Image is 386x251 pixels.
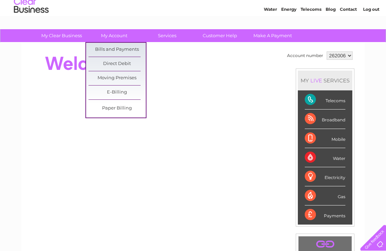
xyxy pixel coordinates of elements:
[14,18,49,39] img: logo.png
[305,110,345,129] div: Broadband
[305,148,345,167] div: Water
[244,29,301,42] a: Make A Payment
[191,29,249,42] a: Customer Help
[300,238,350,250] a: .
[89,43,146,57] a: Bills and Payments
[301,30,321,35] a: Telecoms
[30,4,358,34] div: Clear Business is a trading name of Verastar Limited (registered in [GEOGRAPHIC_DATA] No. 3667643...
[305,90,345,110] div: Telecoms
[89,57,146,71] a: Direct Debit
[86,29,143,42] a: My Account
[305,186,345,205] div: Gas
[255,3,303,12] a: 0333 014 3131
[89,86,146,99] a: E-Billing
[305,167,345,186] div: Electricity
[326,30,336,35] a: Blog
[139,29,196,42] a: Services
[89,102,146,115] a: Paper Billing
[33,29,90,42] a: My Clear Business
[285,50,325,62] td: Account number
[298,71,352,90] div: MY SERVICES
[89,71,146,85] a: Moving Premises
[305,205,345,224] div: Payments
[340,30,357,35] a: Contact
[309,77,324,84] div: LIVE
[264,30,277,35] a: Water
[281,30,296,35] a: Energy
[363,30,379,35] a: Log out
[305,129,345,148] div: Mobile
